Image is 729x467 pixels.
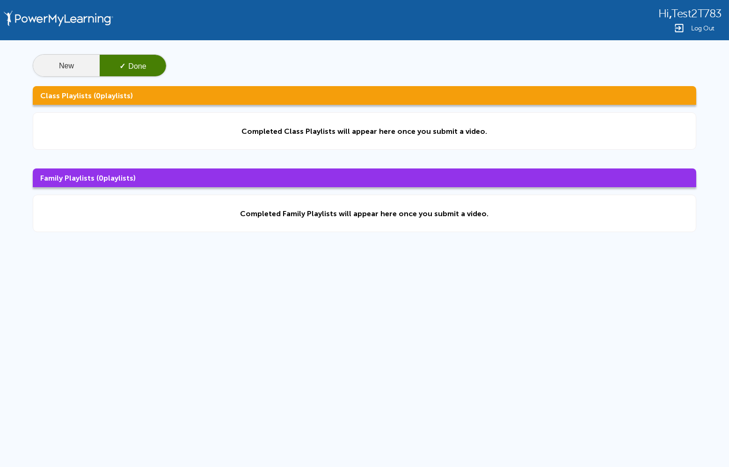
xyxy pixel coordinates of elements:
span: Test2T783 [671,7,722,20]
span: Log Out [691,25,714,32]
img: Logout Icon [673,22,685,34]
span: ✓ [119,62,125,70]
button: New [33,55,100,77]
span: Hi [658,7,669,20]
div: Completed Family Playlists will appear here once you submit a video. [241,209,489,218]
button: ✓Done [100,55,166,77]
span: 0 [96,91,101,100]
div: Completed Class Playlists will appear here once you submit a video. [242,127,488,136]
div: , [658,7,722,20]
span: 0 [99,174,103,182]
h3: Class Playlists ( playlists) [33,86,696,105]
h3: Family Playlists ( playlists) [33,168,696,187]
